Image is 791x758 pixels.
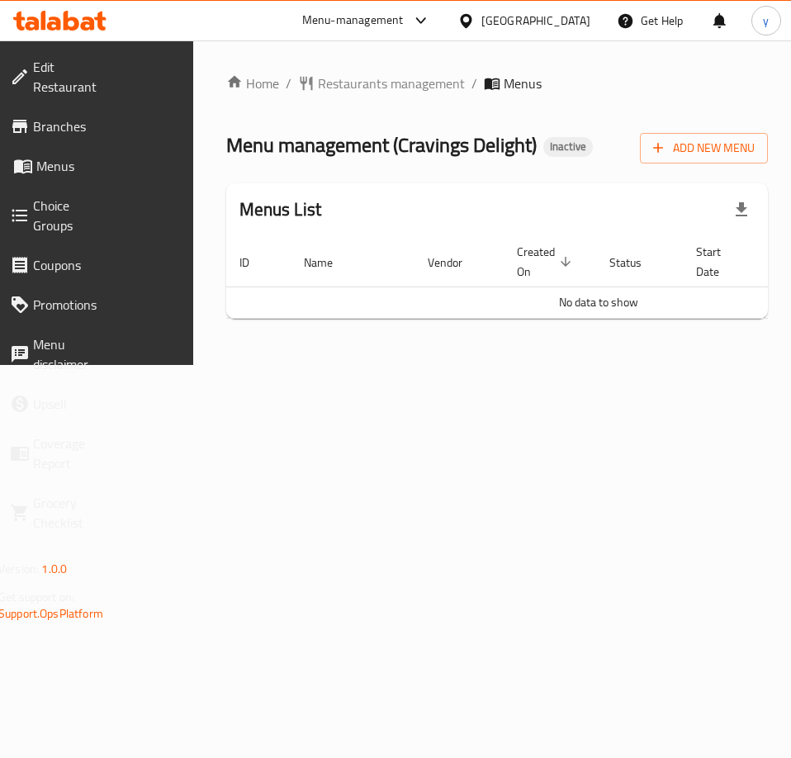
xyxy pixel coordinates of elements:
div: [GEOGRAPHIC_DATA] [481,12,590,30]
span: Menus [36,156,109,176]
span: Promotions [33,295,109,315]
div: Menu-management [302,11,404,31]
a: Home [226,73,279,93]
span: Grocery Checklist [33,493,109,533]
span: Edit Restaurant [33,57,109,97]
div: Export file [722,190,761,230]
span: 1.0.0 [41,558,67,580]
li: / [286,73,291,93]
span: Restaurants management [318,73,465,93]
span: Start Date [696,242,742,282]
span: Created On [517,242,576,282]
span: Upsell [33,394,109,414]
span: Coverage Report [33,433,109,473]
span: Branches [33,116,109,136]
h2: Menus List [239,197,322,222]
span: Choice Groups [33,196,109,235]
span: Coupons [33,255,109,275]
span: Add New Menu [653,138,755,159]
button: Add New Menu [640,133,768,163]
nav: breadcrumb [226,73,769,93]
span: y [763,12,769,30]
span: Inactive [543,140,593,154]
a: Restaurants management [298,73,465,93]
span: Menu management ( Cravings Delight ) [226,126,537,163]
span: Status [609,253,663,272]
span: ID [239,253,271,272]
span: Vendor [428,253,484,272]
span: No data to show [559,291,638,313]
span: Menu disclaimer [33,334,109,374]
li: / [471,73,477,93]
span: Menus [504,73,542,93]
span: Name [304,253,354,272]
